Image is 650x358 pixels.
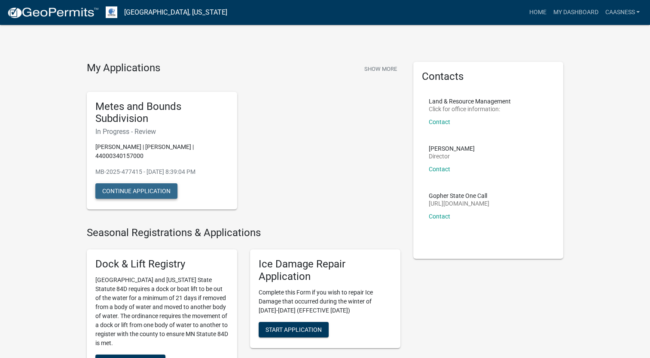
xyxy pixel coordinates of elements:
p: Land & Resource Management [429,98,511,104]
p: [PERSON_NAME] | [PERSON_NAME] | 44000340157000 [95,143,229,161]
a: Contact [429,213,450,220]
h5: Dock & Lift Registry [95,258,229,270]
a: My Dashboard [549,4,601,21]
button: Continue Application [95,183,177,199]
p: [PERSON_NAME] [429,146,475,152]
p: Complete this Form if you wish to repair Ice Damage that occurred during the winter of [DATE]-[DA... [259,288,392,315]
p: Click for office information: [429,106,511,112]
a: caasness [601,4,643,21]
p: MB-2025-477415 - [DATE] 8:39:04 PM [95,167,229,176]
h5: Metes and Bounds Subdivision [95,100,229,125]
h4: My Applications [87,62,160,75]
button: Show More [361,62,400,76]
span: Start Application [265,326,322,333]
a: Home [525,4,549,21]
a: [GEOGRAPHIC_DATA], [US_STATE] [124,5,227,20]
p: Gopher State One Call [429,193,489,199]
a: Contact [429,118,450,125]
h4: Seasonal Registrations & Applications [87,227,400,239]
p: Director [429,153,475,159]
h5: Ice Damage Repair Application [259,258,392,283]
img: Otter Tail County, Minnesota [106,6,117,18]
a: Contact [429,166,450,173]
p: [URL][DOMAIN_NAME] [429,200,489,206]
button: Start Application [259,322,329,337]
p: [GEOGRAPHIC_DATA] and [US_STATE] State Statute 84D requires a dock or boat lift to be out of the ... [95,276,229,348]
h5: Contacts [422,70,555,83]
h6: In Progress - Review [95,127,229,136]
